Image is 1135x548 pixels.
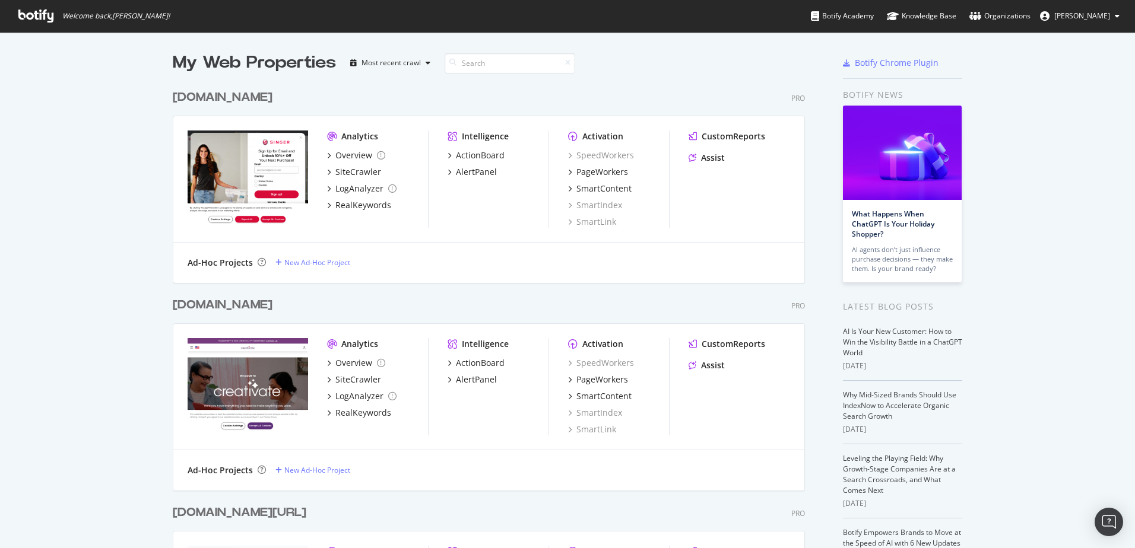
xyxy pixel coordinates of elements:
[568,407,622,419] a: SmartIndex
[173,89,272,106] div: [DOMAIN_NAME]
[568,199,622,211] a: SmartIndex
[335,407,391,419] div: RealKeywords
[173,504,306,521] div: [DOMAIN_NAME][URL]
[188,338,308,434] img: www.mysewnet.com
[568,183,632,195] a: SmartContent
[843,57,939,69] a: Botify Chrome Plugin
[335,357,372,369] div: Overview
[62,11,170,21] span: Welcome back, [PERSON_NAME] !
[327,183,397,195] a: LogAnalyzer
[456,374,497,385] div: AlertPanel
[335,149,372,161] div: Overview
[284,465,350,475] div: New Ad-Hoc Project
[335,374,381,385] div: SiteCrawler
[843,361,962,371] div: [DATE]
[448,374,497,385] a: AlertPanel
[173,89,277,106] a: [DOMAIN_NAME]
[188,257,253,269] div: Ad-Hoc Projects
[701,152,725,164] div: Assist
[456,149,505,161] div: ActionBoard
[843,326,962,358] a: AI Is Your New Customer: How to Win the Visibility Battle in a ChatGPT World
[582,130,623,142] div: Activation
[341,130,378,142] div: Analytics
[689,130,765,142] a: CustomReports
[275,257,350,267] a: New Ad-Hoc Project
[811,10,874,22] div: Botify Academy
[327,149,385,161] a: Overview
[843,424,962,435] div: [DATE]
[568,423,616,435] a: SmartLink
[791,93,805,103] div: Pro
[445,53,575,74] input: Search
[887,10,956,22] div: Knowledge Base
[843,88,962,101] div: Botify news
[843,390,956,421] a: Why Mid-Sized Brands Should Use IndexNow to Accelerate Organic Search Growth
[327,357,385,369] a: Overview
[448,149,505,161] a: ActionBoard
[576,374,628,385] div: PageWorkers
[855,57,939,69] div: Botify Chrome Plugin
[462,338,509,350] div: Intelligence
[568,149,634,161] a: SpeedWorkers
[689,359,725,371] a: Assist
[173,297,272,314] div: [DOMAIN_NAME]
[702,130,765,142] div: CustomReports
[335,166,381,178] div: SiteCrawler
[568,216,616,228] a: SmartLink
[701,359,725,371] div: Assist
[576,390,632,402] div: SmartContent
[843,498,962,509] div: [DATE]
[448,166,497,178] a: AlertPanel
[689,152,725,164] a: Assist
[791,301,805,311] div: Pro
[335,183,383,195] div: LogAnalyzer
[843,300,962,313] div: Latest Blog Posts
[327,199,391,211] a: RealKeywords
[702,338,765,350] div: CustomReports
[568,357,634,369] a: SpeedWorkers
[582,338,623,350] div: Activation
[284,257,350,267] div: New Ad-Hoc Project
[327,407,391,419] a: RealKeywords
[456,357,505,369] div: ActionBoard
[462,130,509,142] div: Intelligence
[327,390,397,402] a: LogAnalyzer
[173,51,336,75] div: My Web Properties
[335,390,383,402] div: LogAnalyzer
[843,106,962,200] img: What Happens When ChatGPT Is Your Holiday Shopper?
[327,374,381,385] a: SiteCrawler
[568,166,628,178] a: PageWorkers
[173,297,277,314] a: [DOMAIN_NAME]
[852,245,953,273] div: AI agents don’t just influence purchase decisions — they make them. Is your brand ready?
[1031,7,1129,26] button: [PERSON_NAME]
[969,10,1031,22] div: Organizations
[1054,11,1110,21] span: Helena Ellström
[791,508,805,518] div: Pro
[327,166,381,178] a: SiteCrawler
[335,199,391,211] div: RealKeywords
[448,357,505,369] a: ActionBoard
[345,53,435,72] button: Most recent crawl
[362,59,421,66] div: Most recent crawl
[188,464,253,476] div: Ad-Hoc Projects
[456,166,497,178] div: AlertPanel
[843,527,961,548] a: Botify Empowers Brands to Move at the Speed of AI with 6 New Updates
[188,130,308,227] img: singer.com
[341,338,378,350] div: Analytics
[689,338,765,350] a: CustomReports
[1095,508,1123,536] div: Open Intercom Messenger
[568,390,632,402] a: SmartContent
[568,374,628,385] a: PageWorkers
[576,183,632,195] div: SmartContent
[852,209,934,239] a: What Happens When ChatGPT Is Your Holiday Shopper?
[576,166,628,178] div: PageWorkers
[275,465,350,475] a: New Ad-Hoc Project
[843,453,956,495] a: Leveling the Playing Field: Why Growth-Stage Companies Are at a Search Crossroads, and What Comes...
[173,504,311,521] a: [DOMAIN_NAME][URL]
